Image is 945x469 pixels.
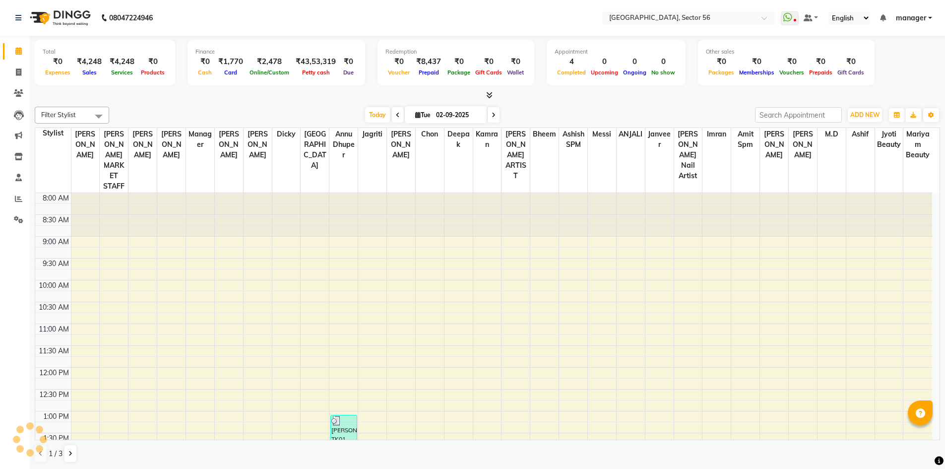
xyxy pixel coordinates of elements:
[300,69,332,76] span: Petty cash
[504,56,526,67] div: ₹0
[702,128,731,140] span: imran
[272,128,301,140] span: dicky
[555,56,588,67] div: 4
[706,69,737,76] span: Packages
[41,215,71,225] div: 8:30 AM
[755,107,842,123] input: Search Appointment
[37,368,71,378] div: 12:00 PM
[559,128,587,151] span: Ashish SPM
[214,56,247,67] div: ₹1,770
[41,433,71,444] div: 1:30 PM
[37,346,71,356] div: 11:30 AM
[731,128,759,151] span: amit spm
[777,69,807,76] span: Vouchers
[555,48,678,56] div: Appointment
[617,128,645,140] span: ANJALI
[35,128,71,138] div: Stylist
[41,237,71,247] div: 9:00 AM
[365,107,390,123] span: Today
[416,69,441,76] span: Prepaid
[71,128,100,161] span: [PERSON_NAME]
[818,128,846,140] span: M.D
[674,128,702,182] span: [PERSON_NAME] nail artist
[737,69,777,76] span: Memberships
[43,56,73,67] div: ₹0
[37,324,71,335] div: 11:00 AM
[195,56,214,67] div: ₹0
[128,128,157,161] span: [PERSON_NAME]
[387,128,415,161] span: [PERSON_NAME]
[385,56,412,67] div: ₹0
[588,69,621,76] span: Upcoming
[37,302,71,313] div: 10:30 AM
[706,48,867,56] div: Other sales
[37,280,71,291] div: 10:00 AM
[649,69,678,76] span: No show
[385,69,412,76] span: Voucher
[777,56,807,67] div: ₹0
[445,69,473,76] span: Package
[621,69,649,76] span: Ongoing
[413,111,433,119] span: Tue
[41,111,76,119] span: Filter Stylist
[621,56,649,67] div: 0
[138,69,167,76] span: Products
[329,128,358,161] span: annu dhuper
[385,48,526,56] div: Redemption
[504,69,526,76] span: Wallet
[109,4,153,32] b: 08047224946
[244,128,272,161] span: [PERSON_NAME]
[473,69,504,76] span: Gift Cards
[444,128,473,151] span: deepak
[846,128,875,140] span: ashif
[896,13,926,23] span: manager
[588,56,621,67] div: 0
[186,128,214,151] span: manager
[138,56,167,67] div: ₹0
[247,56,292,67] div: ₹2,478
[473,128,502,151] span: kamran
[195,48,357,56] div: Finance
[530,128,559,140] span: bheem
[850,111,880,119] span: ADD NEW
[706,56,737,67] div: ₹0
[340,56,357,67] div: ₹0
[807,69,835,76] span: Prepaids
[835,69,867,76] span: Gift Cards
[875,128,903,151] span: jyoti beauty
[100,128,128,193] span: [PERSON_NAME] MARKET STAFF
[903,128,932,161] span: mariyam beauty
[43,48,167,56] div: Total
[109,69,135,76] span: Services
[157,128,186,161] span: [PERSON_NAME]
[502,128,530,182] span: [PERSON_NAME] ARTIST
[645,128,674,151] span: janveer
[433,108,483,123] input: 2025-09-02
[49,449,63,459] span: 1 / 3
[301,128,329,172] span: [GEOGRAPHIC_DATA]
[247,69,292,76] span: Online/Custom
[835,56,867,67] div: ₹0
[807,56,835,67] div: ₹0
[43,69,73,76] span: Expenses
[588,128,616,140] span: messi
[195,69,214,76] span: Cash
[215,128,243,161] span: [PERSON_NAME]
[222,69,240,76] span: Card
[73,56,106,67] div: ₹4,248
[555,69,588,76] span: Completed
[41,193,71,203] div: 8:00 AM
[341,69,356,76] span: Due
[292,56,340,67] div: ₹43,53,319
[416,128,444,140] span: chon
[41,259,71,269] div: 9:30 AM
[41,411,71,422] div: 1:00 PM
[848,108,882,122] button: ADD NEW
[789,128,817,161] span: [PERSON_NAME]
[37,390,71,400] div: 12:30 PM
[412,56,445,67] div: ₹8,437
[25,4,93,32] img: logo
[358,128,386,140] span: jagriti
[445,56,473,67] div: ₹0
[737,56,777,67] div: ₹0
